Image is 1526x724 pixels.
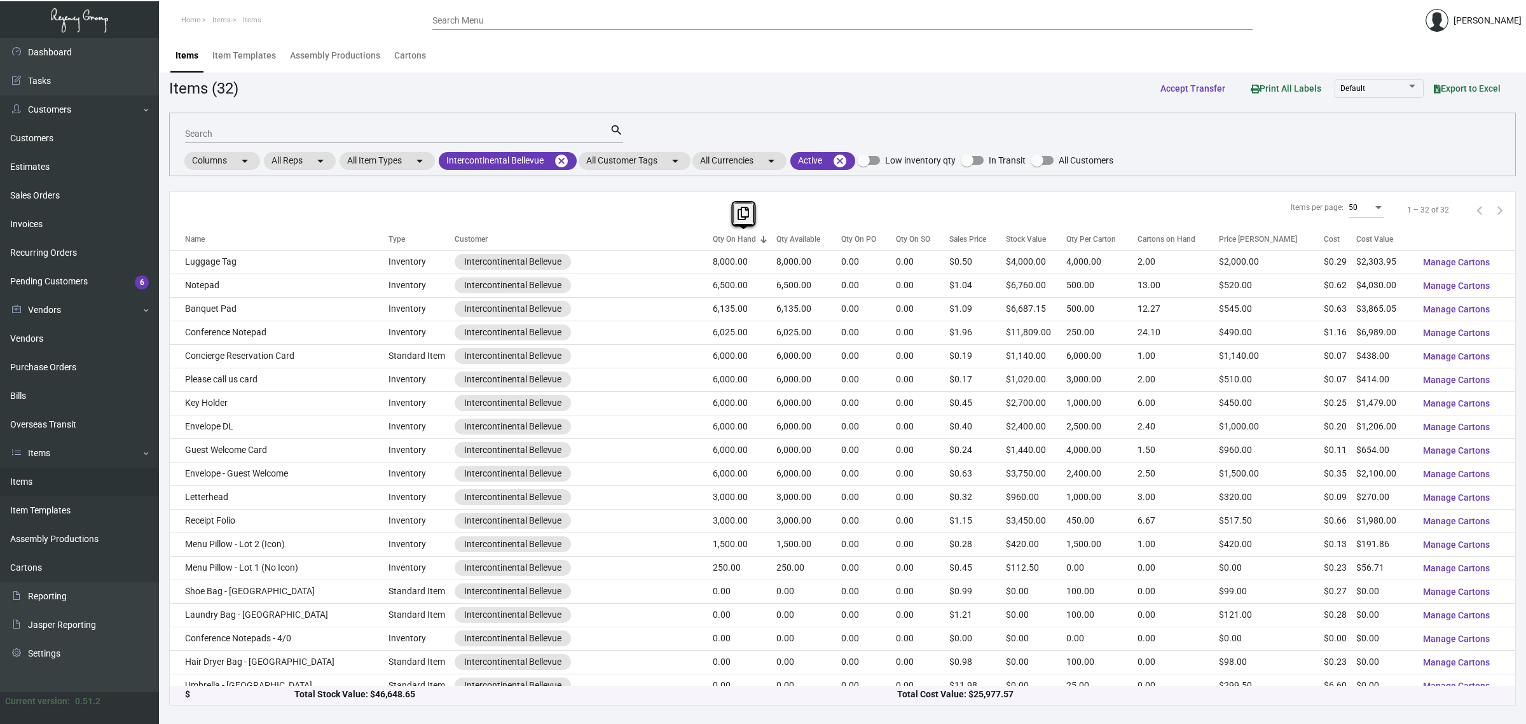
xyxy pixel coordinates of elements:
[841,509,895,533] td: 0.00
[1150,77,1235,100] button: Accept Transfer
[841,368,895,391] td: 0.00
[1423,492,1490,503] span: Manage Cartons
[764,153,779,169] mat-icon: arrow_drop_down
[1251,83,1321,94] span: Print All Labels
[1356,233,1413,245] div: Cost Value
[1413,651,1500,674] button: Manage Cartons
[412,153,427,169] mat-icon: arrow_drop_down
[1469,200,1490,220] button: Previous page
[1138,233,1219,245] div: Cartons on Hand
[1138,556,1219,580] td: 0.00
[1324,485,1357,509] td: $0.09
[1413,510,1500,533] button: Manage Cartons
[896,556,949,580] td: 0.00
[1138,368,1219,391] td: 2.00
[388,344,455,368] td: Standard Item
[989,153,1026,168] span: In Transit
[713,509,777,533] td: 3,000.00
[1219,462,1324,485] td: $1,500.00
[1413,415,1500,438] button: Manage Cartons
[388,415,455,438] td: Inventory
[776,297,841,321] td: 6,135.00
[1356,233,1393,245] div: Cost Value
[1006,297,1066,321] td: $6,687.15
[776,233,841,245] div: Qty Available
[776,391,841,415] td: 6,000.00
[1006,368,1066,391] td: $1,020.00
[1413,486,1500,509] button: Manage Cartons
[464,279,561,292] div: Intercontinental Bellevue
[1138,438,1219,462] td: 1.50
[776,368,841,391] td: 6,000.00
[388,321,455,344] td: Inventory
[896,274,949,297] td: 0.00
[713,368,777,391] td: 6,000.00
[1423,563,1490,573] span: Manage Cartons
[1219,368,1324,391] td: $510.00
[1423,398,1490,408] span: Manage Cartons
[1424,77,1511,100] button: Export to Excel
[464,420,561,433] div: Intercontinental Bellevue
[1138,485,1219,509] td: 3.00
[1219,274,1324,297] td: $520.00
[264,152,336,170] mat-chip: All Reps
[1219,485,1324,509] td: $320.00
[1423,469,1490,479] span: Manage Cartons
[1413,533,1500,556] button: Manage Cartons
[1324,344,1357,368] td: $0.07
[1006,438,1066,462] td: $1,440.00
[1356,485,1413,509] td: $270.00
[1324,274,1357,297] td: $0.62
[1324,509,1357,533] td: $0.66
[170,368,388,391] td: Please call us card
[713,344,777,368] td: 6,000.00
[388,274,455,297] td: Inventory
[464,467,561,480] div: Intercontinental Bellevue
[896,485,949,509] td: 0.00
[212,16,231,24] span: Items
[1423,587,1490,597] span: Manage Cartons
[170,462,388,485] td: Envelope - Guest Welcome
[1423,445,1490,456] span: Manage Cartons
[949,250,1006,274] td: $0.50
[170,509,388,533] td: Receipt Folio
[1138,344,1219,368] td: 1.00
[464,326,561,339] div: Intercontinental Bellevue
[1066,438,1138,462] td: 4,000.00
[1138,297,1219,321] td: 12.27
[1356,438,1413,462] td: $654.00
[841,250,895,274] td: 0.00
[841,556,895,580] td: 0.00
[896,250,949,274] td: 0.00
[1356,368,1413,391] td: $414.00
[1426,9,1448,32] img: admin@bootstrapmaster.com
[170,556,388,580] td: Menu Pillow - Lot 1 (No Icon)
[1413,627,1500,650] button: Manage Cartons
[1324,533,1357,556] td: $0.13
[1324,250,1357,274] td: $0.29
[1219,415,1324,438] td: $1,000.00
[1349,204,1384,212] mat-select: Items per page:
[896,368,949,391] td: 0.00
[1413,557,1500,580] button: Manage Cartons
[1356,344,1413,368] td: $438.00
[1138,533,1219,556] td: 1.00
[1059,153,1113,168] span: All Customers
[713,274,777,297] td: 6,500.00
[949,321,1006,344] td: $1.96
[1413,298,1500,321] button: Manage Cartons
[776,415,841,438] td: 6,000.00
[579,152,691,170] mat-chip: All Customer Tags
[841,274,895,297] td: 0.00
[1066,368,1138,391] td: 3,000.00
[1423,351,1490,361] span: Manage Cartons
[1356,533,1413,556] td: $191.86
[464,491,561,504] div: Intercontinental Bellevue
[1324,391,1357,415] td: $0.25
[1423,281,1490,291] span: Manage Cartons
[896,391,949,415] td: 0.00
[1138,509,1219,533] td: 6.67
[1356,321,1413,344] td: $6,989.00
[1066,509,1138,533] td: 450.00
[776,509,841,533] td: 3,000.00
